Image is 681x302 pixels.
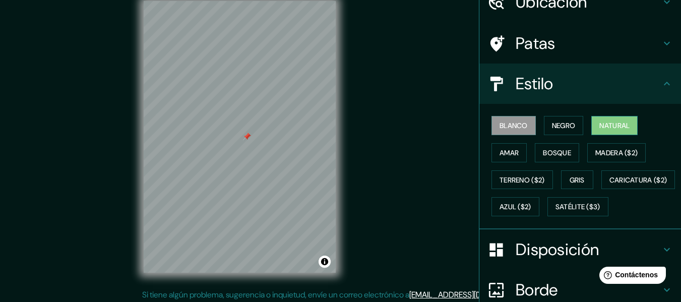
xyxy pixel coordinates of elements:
font: Terreno ($2) [500,175,545,185]
font: Estilo [516,73,553,94]
font: Blanco [500,121,528,130]
button: Azul ($2) [491,197,539,216]
font: Si tiene algún problema, sugerencia o inquietud, envíe un correo electrónico a [142,289,409,300]
button: Blanco [491,116,536,135]
button: Gris [561,170,593,190]
button: Bosque [535,143,579,162]
font: Gris [570,175,585,185]
font: Negro [552,121,576,130]
canvas: Mapa [144,1,336,273]
button: Amar [491,143,527,162]
button: Caricatura ($2) [601,170,675,190]
font: Borde [516,279,558,300]
button: Madera ($2) [587,143,646,162]
font: Bosque [543,148,571,157]
font: Natural [599,121,630,130]
button: Satélite ($3) [547,197,608,216]
font: Azul ($2) [500,203,531,212]
font: Disposición [516,239,599,260]
button: Negro [544,116,584,135]
font: Patas [516,33,555,54]
a: [EMAIL_ADDRESS][DOMAIN_NAME] [409,289,534,300]
button: Terreno ($2) [491,170,553,190]
div: Disposición [479,229,681,270]
font: Satélite ($3) [555,203,600,212]
button: Natural [591,116,638,135]
font: Amar [500,148,519,157]
div: Patas [479,23,681,64]
button: Activar o desactivar atribución [319,256,331,268]
font: Caricatura ($2) [609,175,667,185]
div: Estilo [479,64,681,104]
iframe: Lanzador de widgets de ayuda [591,263,670,291]
font: Madera ($2) [595,148,638,157]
